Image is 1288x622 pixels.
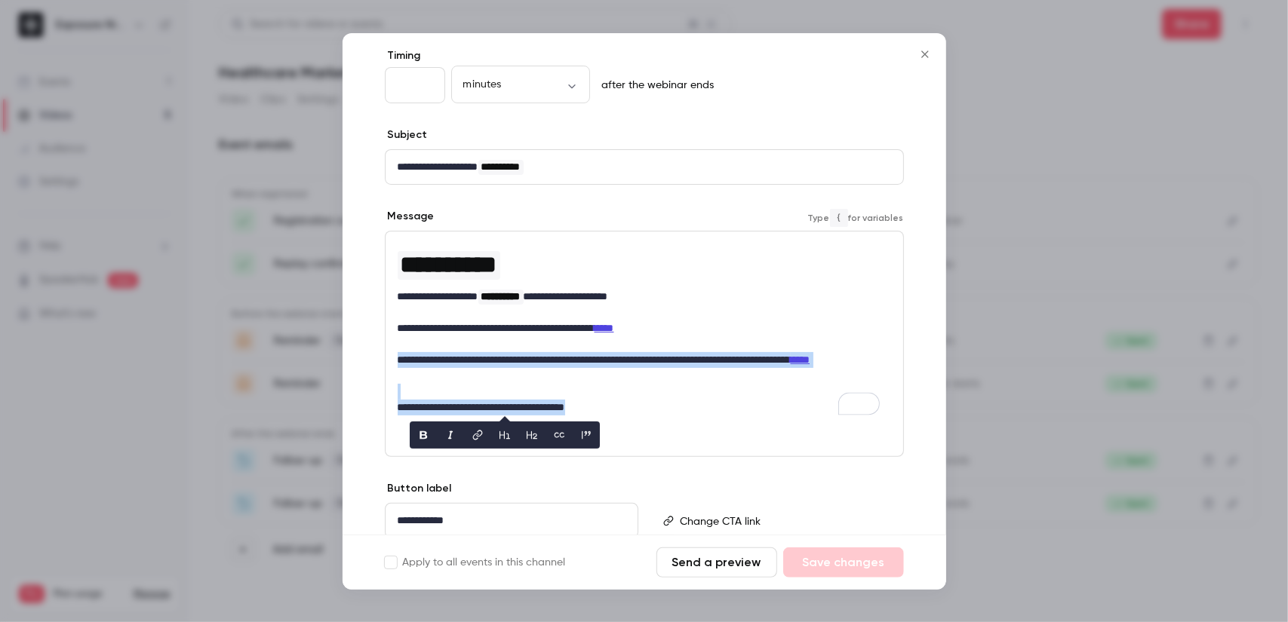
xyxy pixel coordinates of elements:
code: { [830,209,848,227]
div: To enrich screen reader interactions, please activate Accessibility in Grammarly extension settings [386,231,903,424]
button: link [466,423,490,447]
label: Timing [385,48,904,63]
div: minutes [451,77,590,92]
button: Close [910,39,940,69]
div: editor [386,150,903,184]
label: Apply to all events in this channel [385,555,566,570]
button: Send a preview [656,547,777,578]
label: Button label [385,481,452,496]
label: Message [385,209,435,224]
button: blockquote [574,423,598,447]
label: Subject [385,127,428,142]
div: editor [386,504,638,538]
p: after the webinar ends [596,78,715,93]
button: bold [411,423,435,447]
span: Type for variables [808,209,904,227]
div: editor [386,231,903,424]
div: editor [675,504,902,538]
button: italic [438,423,463,447]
